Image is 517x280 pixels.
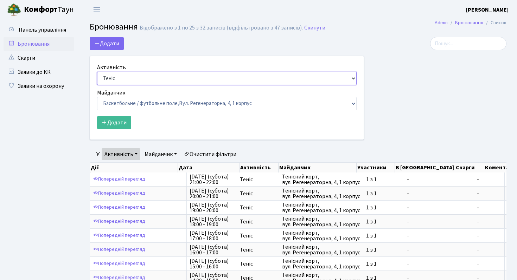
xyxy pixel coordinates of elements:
div: Відображено з 1 по 25 з 32 записів (відфільтровано з 47 записів). [140,25,303,31]
span: Теніс [240,233,276,239]
span: - [407,219,471,224]
a: Панель управління [4,23,74,37]
th: В [GEOGRAPHIC_DATA] [395,163,455,172]
th: Участники [357,163,395,172]
span: Теніс [240,191,276,196]
span: - [477,233,502,239]
span: 1 з 1 [366,191,401,196]
span: - [477,205,502,210]
span: Панель управління [19,26,66,34]
span: Теніс [240,261,276,267]
a: Заявки до КК [4,65,74,79]
span: Теніс [240,205,276,210]
span: Тенісний корт, вул. Регенераторна, 4, 1 корпус [282,258,360,269]
span: 1 з 1 [366,177,401,182]
a: Майданчик [142,148,180,160]
span: - [477,261,502,267]
a: [PERSON_NAME] [466,6,509,14]
a: Скарги [4,51,74,65]
input: Пошук... [430,37,506,50]
span: 1 з 1 [366,233,401,239]
span: - [477,219,502,224]
a: Попередній перегляд [91,244,147,255]
span: Тенісний корт, вул. Регенераторна, 4, 1 корпус [282,174,360,185]
span: - [477,247,502,253]
span: - [407,247,471,253]
a: Попередній перегляд [91,230,147,241]
th: Активність [240,163,279,172]
button: Додати [90,37,124,50]
span: 1 з 1 [366,219,401,224]
span: - [407,177,471,182]
span: [DATE] (субота) 18:00 - 19:00 [190,216,234,227]
span: Теніс [240,247,276,253]
span: [DATE] (субота) 20:00 - 21:00 [190,188,234,199]
span: - [407,261,471,267]
span: 1 з 1 [366,261,401,267]
span: [DATE] (субота) 17:00 - 18:00 [190,230,234,241]
th: Дії [90,163,178,172]
label: Активність [97,63,126,72]
span: Тенісний корт, вул. Регенераторна, 4, 1 корпус [282,216,360,227]
span: [DATE] (субота) 21:00 - 22:00 [190,174,234,185]
th: Дата [178,163,240,172]
span: Бронювання [90,21,138,33]
span: 1 з 1 [366,205,401,210]
th: Скарги [455,163,484,172]
span: - [407,191,471,196]
a: Активність [102,148,140,160]
label: Майданчик [97,89,125,97]
span: [DATE] (субота) 19:00 - 20:00 [190,202,234,213]
span: - [477,177,502,182]
span: - [407,233,471,239]
span: - [477,191,502,196]
button: Переключити навігацію [88,4,106,15]
span: 1 з 1 [366,247,401,253]
li: Список [483,19,506,27]
a: Скинути [304,25,325,31]
a: Бронювання [4,37,74,51]
a: Попередній перегляд [91,202,147,213]
span: [DATE] (субота) 15:00 - 16:00 [190,258,234,269]
a: Заявки на охорону [4,79,74,93]
b: Комфорт [24,4,58,15]
span: - [407,205,471,210]
a: Попередній перегляд [91,258,147,269]
span: Теніс [240,177,276,182]
nav: breadcrumb [424,15,517,30]
img: logo.png [7,3,21,17]
span: Тенісний корт, вул. Регенераторна, 4, 1 корпус [282,244,360,255]
a: Очистити фільтри [181,148,239,160]
span: Тенісний корт, вул. Регенераторна, 4, 1 корпус [282,188,360,199]
span: Тенісний корт, вул. Регенераторна, 4, 1 корпус [282,230,360,241]
a: Попередній перегляд [91,216,147,227]
button: Додати [97,116,131,129]
a: Admin [435,19,448,26]
th: Майданчик [279,163,357,172]
a: Попередній перегляд [91,174,147,185]
span: [DATE] (субота) 16:00 - 17:00 [190,244,234,255]
a: Попередній перегляд [91,188,147,199]
span: Таун [24,4,74,16]
span: Тенісний корт, вул. Регенераторна, 4, 1 корпус [282,202,360,213]
span: Теніс [240,219,276,224]
a: Бронювання [455,19,483,26]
